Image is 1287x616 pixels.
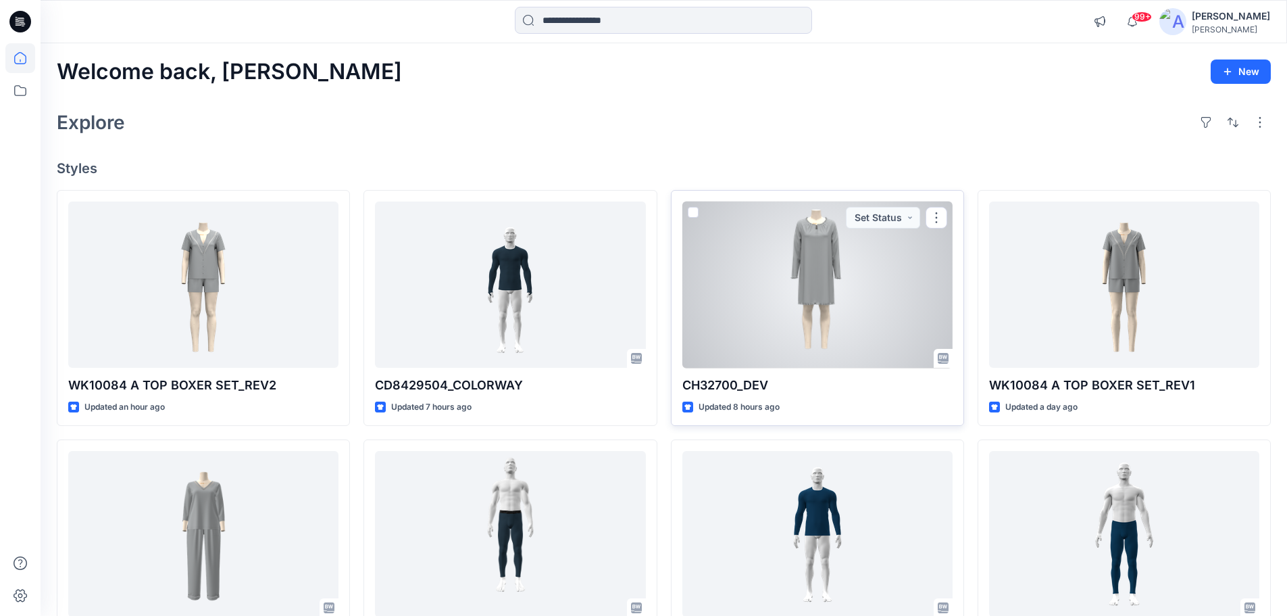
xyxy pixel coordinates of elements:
p: WK10084 A TOP BOXER SET_REV2 [68,376,338,395]
h2: Explore [57,112,125,133]
p: Updated 7 hours ago [391,400,472,414]
a: WK10084 A TOP BOXER SET_REV1 [989,202,1259,369]
p: CH32700_DEV [682,376,953,395]
a: WK10084 A TOP BOXER SET_REV2 [68,202,338,369]
div: [PERSON_NAME] [1192,24,1270,34]
h4: Styles [57,160,1271,176]
img: avatar [1159,8,1186,35]
a: CD8429504_COLORWAY [375,202,645,369]
p: Updated a day ago [1005,400,1078,414]
p: Updated an hour ago [84,400,165,414]
h2: Welcome back, [PERSON_NAME] [57,60,402,85]
p: CD8429504_COLORWAY [375,376,645,395]
a: CH32700_DEV [682,202,953,369]
p: Updated 8 hours ago [699,400,780,414]
p: WK10084 A TOP BOXER SET_REV1 [989,376,1259,395]
span: 99+ [1132,11,1152,22]
button: New [1211,60,1271,84]
div: [PERSON_NAME] [1192,8,1270,24]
